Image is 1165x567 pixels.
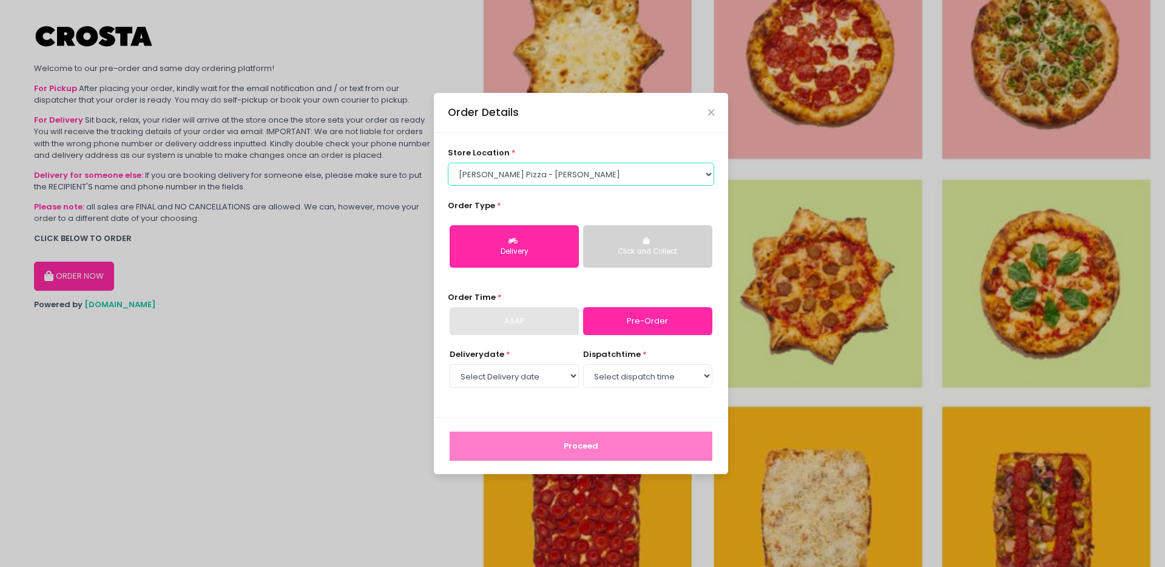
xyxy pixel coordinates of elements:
[458,246,570,257] div: Delivery
[450,225,579,268] button: Delivery
[592,246,704,257] div: Click and Collect
[448,104,519,120] div: Order Details
[448,200,495,211] span: Order Type
[450,432,712,461] button: Proceed
[708,109,714,115] button: Close
[448,291,496,303] span: Order Time
[583,225,712,268] button: Click and Collect
[448,147,510,158] span: store location
[583,348,641,360] span: dispatch time
[450,348,504,360] span: Delivery date
[583,307,712,335] a: Pre-Order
